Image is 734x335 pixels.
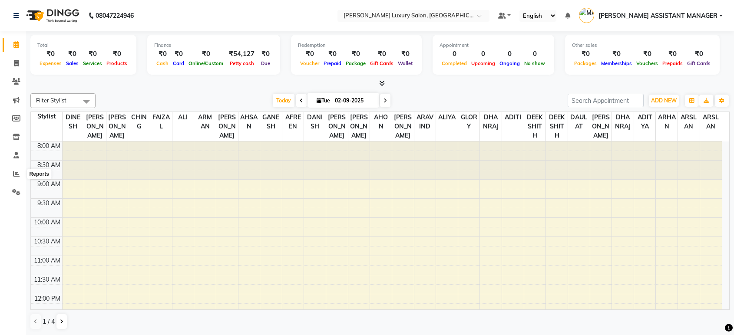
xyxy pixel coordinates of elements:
div: ₹0 [154,49,171,59]
div: ₹0 [258,49,273,59]
span: [PERSON_NAME] [590,112,612,141]
span: CHING [128,112,150,132]
button: ADD NEW [649,95,679,107]
span: Tue [314,97,332,104]
div: Appointment [440,42,547,49]
span: Memberships [599,60,634,66]
span: ARHAN [656,112,678,132]
div: 0 [440,49,469,59]
span: Completed [440,60,469,66]
span: Products [104,60,129,66]
input: Search Appointment [568,94,644,107]
span: Package [344,60,368,66]
div: ₹0 [298,49,321,59]
span: Cash [154,60,171,66]
img: MADHAPUR ASSISTANT MANAGER [579,8,594,23]
span: FAIZAL [150,112,172,132]
span: [PERSON_NAME] [84,112,106,141]
div: Total [37,42,129,49]
div: Stylist [31,112,62,121]
div: 12:00 PM [33,294,62,303]
span: Services [81,60,104,66]
span: [PERSON_NAME] [348,112,370,141]
b: 08047224946 [96,3,134,28]
span: Prepaids [660,60,685,66]
span: ALI [172,112,194,123]
span: Gift Cards [368,60,396,66]
div: 10:00 AM [32,218,62,227]
span: DHANRAJ [612,112,634,132]
span: [PERSON_NAME] [326,112,348,141]
div: ₹0 [104,49,129,59]
div: ₹0 [660,49,685,59]
span: Due [259,60,272,66]
span: AFREEN [282,112,304,132]
span: Card [171,60,186,66]
span: DANISH [304,112,326,132]
span: Sales [64,60,81,66]
div: ₹0 [396,49,415,59]
div: 11:30 AM [32,275,62,284]
span: Filter Stylist [36,97,66,104]
span: AHON [370,112,392,132]
span: Ongoing [497,60,522,66]
span: ADITI [502,112,524,123]
span: Wallet [396,60,415,66]
div: ₹0 [368,49,396,59]
img: logo [22,3,82,28]
div: ₹0 [634,49,660,59]
span: Upcoming [469,60,497,66]
div: ₹0 [599,49,634,59]
div: ₹0 [64,49,81,59]
span: ARAVIND [414,112,436,132]
div: 8:30 AM [36,161,62,170]
div: Finance [154,42,273,49]
div: 10:30 AM [32,237,62,246]
span: Prepaid [321,60,344,66]
span: DAULAT [568,112,590,132]
span: Today [273,94,294,107]
span: Voucher [298,60,321,66]
span: Gift Cards [685,60,713,66]
div: 9:00 AM [36,180,62,189]
div: Redemption [298,42,415,49]
div: Reports [27,169,51,179]
div: ₹0 [81,49,104,59]
span: 1 / 4 [43,317,55,326]
div: 0 [522,49,547,59]
span: ARMAN [194,112,216,132]
span: ARSLAN [678,112,700,132]
div: Other sales [572,42,713,49]
span: Petty cash [228,60,256,66]
div: ₹0 [344,49,368,59]
span: No show [522,60,547,66]
span: DEEKSHITH [546,112,568,141]
div: 0 [469,49,497,59]
span: [PERSON_NAME] [106,112,128,141]
span: DINESH [63,112,84,132]
span: GLORY [458,112,480,132]
span: ADITYA [634,112,656,132]
input: 2025-09-02 [332,94,376,107]
span: ADD NEW [651,97,677,104]
span: [PERSON_NAME] [392,112,414,141]
div: ₹0 [321,49,344,59]
div: ₹0 [572,49,599,59]
span: Vouchers [634,60,660,66]
span: ARSLAN [700,112,722,132]
div: 11:00 AM [32,256,62,265]
span: [PERSON_NAME] [216,112,238,141]
div: ₹0 [37,49,64,59]
span: GANESH [260,112,282,132]
span: [PERSON_NAME] ASSISTANT MANAGER [598,11,717,20]
div: 8:00 AM [36,141,62,151]
div: 9:30 AM [36,199,62,208]
span: Online/Custom [186,60,225,66]
div: 0 [497,49,522,59]
div: ₹54,127 [225,49,258,59]
span: DHANRAJ [480,112,502,132]
span: Expenses [37,60,64,66]
span: AHSAN [238,112,260,132]
div: ₹0 [171,49,186,59]
span: ALIYA [436,112,458,123]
